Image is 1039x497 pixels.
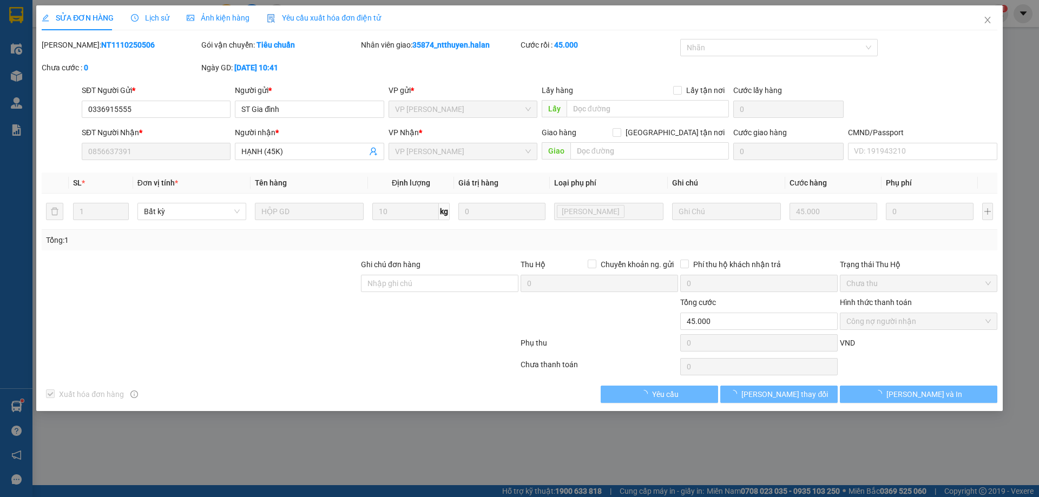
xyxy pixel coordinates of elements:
[790,203,877,220] input: 0
[652,388,679,400] span: Yêu cầu
[234,63,278,72] b: [DATE] 10:41
[733,143,844,160] input: Cước giao hàng
[672,203,781,220] input: Ghi Chú
[521,260,545,269] span: Thu Hộ
[392,178,430,187] span: Định lượng
[542,142,570,160] span: Giao
[267,14,275,23] img: icon
[554,41,578,49] b: 45.000
[458,203,546,220] input: 0
[55,388,128,400] span: Xuất hóa đơn hàng
[201,39,359,51] div: Gói vận chuyển:
[73,178,82,187] span: SL
[255,178,287,187] span: Tên hàng
[395,143,531,160] span: VP Hoàng Gia
[680,298,716,307] span: Tổng cước
[562,206,620,217] span: [PERSON_NAME]
[389,84,537,96] div: VP gửi
[82,127,231,138] div: SĐT Người Nhận
[267,14,381,22] span: Yêu cầu xuất hóa đơn điện tử
[874,390,886,397] span: loading
[201,62,359,74] div: Ngày GD:
[42,14,114,22] span: SỬA ĐƠN HÀNG
[972,5,1003,36] button: Close
[621,127,729,138] span: [GEOGRAPHIC_DATA] tận nơi
[361,39,518,51] div: Nhân viên giao:
[542,86,573,95] span: Lấy hàng
[846,313,991,329] span: Công nợ người nhận
[689,259,785,270] span: Phí thu hộ khách nhận trả
[570,142,729,160] input: Dọc đường
[729,390,741,397] span: loading
[235,84,384,96] div: Người gửi
[886,388,962,400] span: [PERSON_NAME] và In
[395,101,531,117] span: VP Nguyễn Trãi
[131,14,139,22] span: clock-circle
[144,203,240,220] span: Bất kỳ
[369,147,378,156] span: user-add
[668,173,785,194] th: Ghi chú
[458,178,498,187] span: Giá trị hàng
[846,275,991,291] span: Chưa thu
[46,203,63,220] button: delete
[255,203,364,220] input: VD: Bàn, Ghế
[84,63,88,72] b: 0
[130,390,138,398] span: info-circle
[361,260,420,269] label: Ghi chú đơn hàng
[542,100,567,117] span: Lấy
[567,100,729,117] input: Dọc đường
[521,39,678,51] div: Cước rồi :
[101,41,155,49] b: NT1110250506
[361,275,518,292] input: Ghi chú đơn hàng
[733,86,782,95] label: Cước lấy hàng
[682,84,729,96] span: Lấy tận nơi
[733,101,844,118] input: Cước lấy hàng
[640,390,652,397] span: loading
[983,16,992,24] span: close
[733,128,787,137] label: Cước giao hàng
[720,386,838,403] button: [PERSON_NAME] thay đổi
[550,173,667,194] th: Loại phụ phí
[519,337,679,356] div: Phụ thu
[131,14,169,22] span: Lịch sử
[557,205,624,218] span: Lưu kho
[596,259,678,270] span: Chuyển khoản ng. gửi
[790,178,827,187] span: Cước hàng
[886,178,912,187] span: Phụ phí
[840,339,855,347] span: VND
[187,14,194,22] span: picture
[542,128,576,137] span: Giao hàng
[439,203,450,220] span: kg
[840,298,912,307] label: Hình thức thanh toán
[982,203,993,220] button: plus
[519,359,679,377] div: Chưa thanh toán
[848,127,997,138] div: CMND/Passport
[235,127,384,138] div: Người nhận
[42,14,49,22] span: edit
[42,39,199,51] div: [PERSON_NAME]:
[840,386,997,403] button: [PERSON_NAME] và In
[741,388,828,400] span: [PERSON_NAME] thay đổi
[840,259,997,270] div: Trạng thái Thu Hộ
[257,41,295,49] b: Tiêu chuẩn
[82,84,231,96] div: SĐT Người Gửi
[46,234,401,246] div: Tổng: 1
[42,62,199,74] div: Chưa cước :
[187,14,249,22] span: Ảnh kiện hàng
[389,128,419,137] span: VP Nhận
[137,178,178,187] span: Đơn vị tính
[412,41,490,49] b: 35874_ntthuyen.halan
[601,386,718,403] button: Yêu cầu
